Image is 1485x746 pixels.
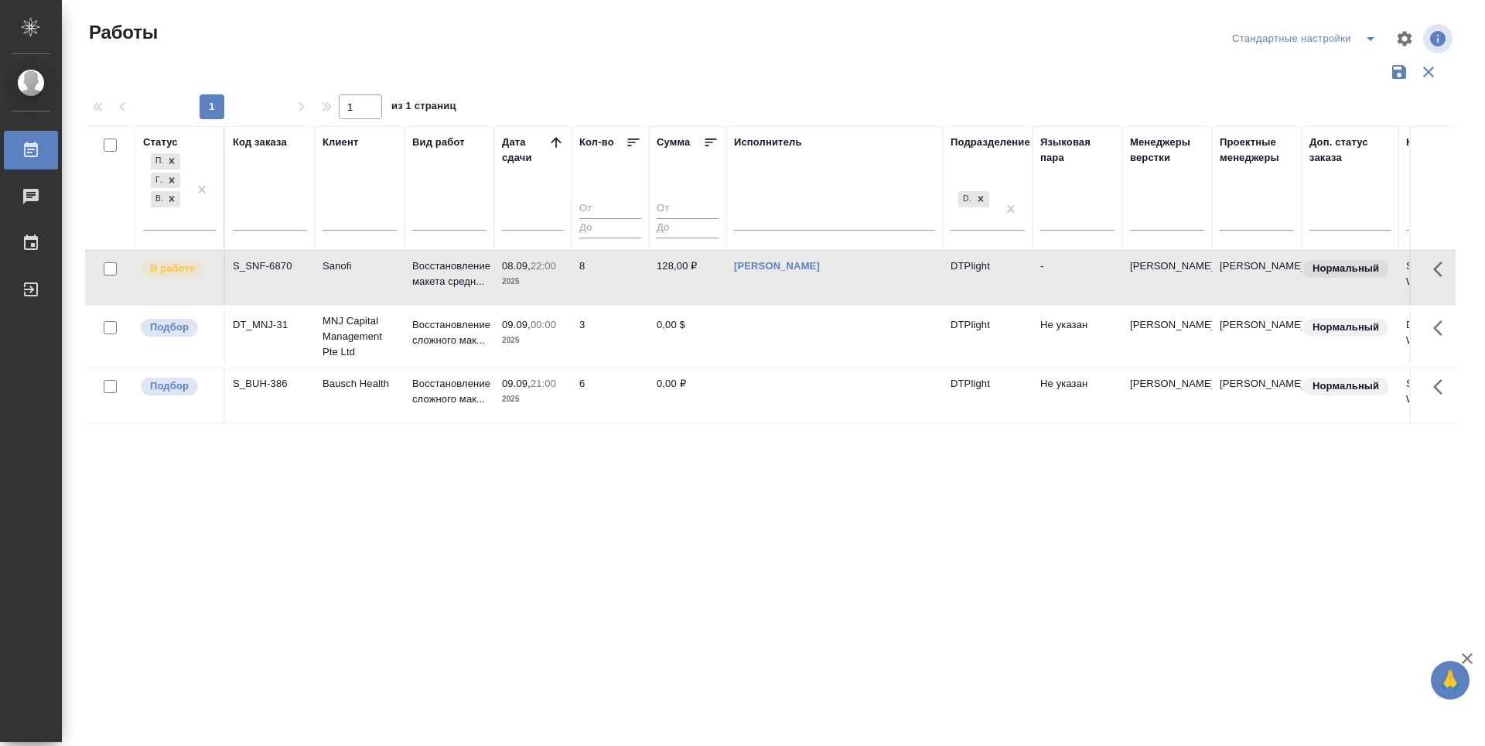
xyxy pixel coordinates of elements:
input: До [657,218,719,238]
p: 22:00 [531,260,556,272]
p: 21:00 [531,378,556,389]
div: Можно подбирать исполнителей [139,317,216,338]
a: [PERSON_NAME] [734,260,820,272]
div: Готов к работе [151,173,163,189]
td: 8 [572,251,649,305]
div: Клиент [323,135,358,150]
div: Можно подбирать исполнителей [139,376,216,397]
div: Подразделение [951,135,1030,150]
td: 6 [572,368,649,423]
div: Кол-во [579,135,614,150]
p: Нормальный [1313,378,1379,394]
td: Не указан [1033,368,1122,423]
div: Подбор [151,153,163,169]
div: Статус [143,135,178,150]
div: DTPlight [957,190,991,209]
span: 🙏 [1437,664,1463,696]
p: Нормальный [1313,320,1379,335]
span: из 1 страниц [391,97,456,119]
button: Здесь прячутся важные кнопки [1424,310,1461,347]
td: DTPlight [943,310,1033,364]
p: MNJ Capital Management Pte Ltd [323,313,397,360]
p: [PERSON_NAME] [1130,258,1204,274]
td: [PERSON_NAME] [1212,368,1302,423]
div: Исполнитель выполняет работу [139,258,216,279]
td: - [1033,251,1122,305]
div: Менеджеры верстки [1130,135,1204,166]
p: 00:00 [531,319,556,330]
p: Подбор [150,320,189,335]
p: [PERSON_NAME] [1130,376,1204,392]
div: Сумма [657,135,690,150]
div: Код работы [1406,135,1466,150]
div: Подбор, Готов к работе, В работе [149,171,182,190]
p: 09.09, [502,319,531,330]
p: [PERSON_NAME] [1130,317,1204,333]
td: 0,00 $ [649,310,726,364]
button: Здесь прячутся важные кнопки [1424,368,1461,406]
div: split button [1228,26,1386,51]
input: От [579,200,641,219]
div: DT_MNJ-31 [233,317,307,333]
p: 09.09, [502,378,531,389]
div: В работе [151,191,163,207]
div: Вид работ [412,135,465,150]
input: До [579,218,641,238]
button: Сохранить фильтры [1384,57,1414,87]
div: Дата сдачи [502,135,548,166]
p: 2025 [502,392,564,407]
div: Проектные менеджеры [1220,135,1294,166]
div: Языковая пара [1040,135,1115,166]
p: 08.09, [502,260,531,272]
p: 2025 [502,274,564,289]
td: [PERSON_NAME] [1212,251,1302,305]
td: Не указан [1033,310,1122,364]
p: Нормальный [1313,261,1379,276]
p: Bausch Health [323,376,397,392]
td: DTPlight [943,251,1033,305]
button: Здесь прячутся важные кнопки [1424,251,1461,288]
td: 0,00 ₽ [649,368,726,423]
button: 🙏 [1431,661,1470,700]
div: Исполнитель [734,135,802,150]
td: DTPlight [943,368,1033,423]
p: 2025 [502,333,564,348]
div: Подбор, Готов к работе, В работе [149,190,182,209]
div: DTPlight [958,191,972,207]
p: Восстановление макета средн... [412,258,486,289]
div: Подбор, Готов к работе, В работе [149,152,182,171]
p: В работе [150,261,195,276]
p: Восстановление сложного мак... [412,376,486,407]
span: Работы [85,20,158,45]
button: Сбросить фильтры [1414,57,1443,87]
div: S_SNF-6870 [233,258,307,274]
p: Восстановление сложного мак... [412,317,486,348]
div: S_BUH-386 [233,376,307,392]
div: Код заказа [233,135,287,150]
td: 128,00 ₽ [649,251,726,305]
td: 3 [572,310,649,364]
div: Доп. статус заказа [1309,135,1391,166]
td: [PERSON_NAME] [1212,310,1302,364]
p: Подбор [150,378,189,394]
input: От [657,200,719,219]
p: Sanofi [323,258,397,274]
